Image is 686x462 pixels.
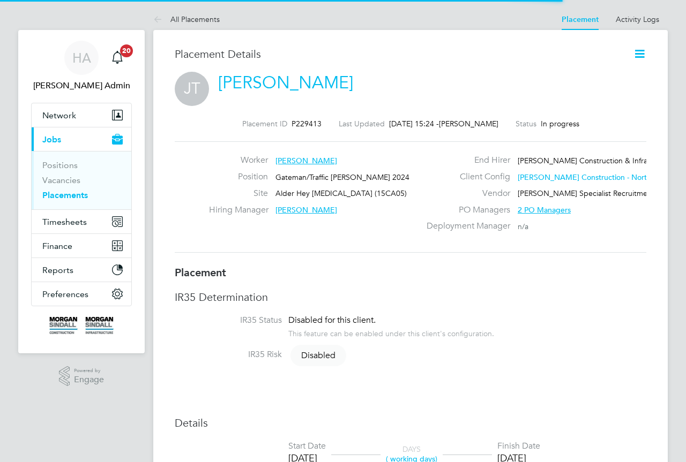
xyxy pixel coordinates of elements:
span: [PERSON_NAME] Construction & Infrast… [518,156,661,165]
button: Jobs [32,127,131,151]
a: Positions [42,160,78,170]
a: Vacancies [42,175,80,185]
h3: Placement Details [175,47,617,61]
a: All Placements [153,14,220,24]
label: PO Managers [420,205,510,216]
span: [PERSON_NAME] [275,156,337,165]
span: [DATE] 15:24 - [389,119,439,128]
span: Disabled for this client. [288,315,376,325]
span: [PERSON_NAME] Construction - North… [518,172,659,182]
span: Engage [74,375,104,384]
span: JT [175,72,209,106]
b: Placement [175,266,226,279]
a: Activity Logs [616,14,659,24]
label: Worker [209,155,268,166]
span: Finance [42,241,72,251]
button: Timesheets [32,210,131,233]
label: IR35 Risk [175,349,282,360]
a: [PERSON_NAME] [218,72,353,93]
div: Start Date [288,441,326,452]
a: Powered byEngage [59,366,105,387]
span: P229413 [292,119,322,128]
label: Last Updated [339,119,385,128]
h3: IR35 Determination [175,290,646,304]
span: Alder Hey [MEDICAL_DATA] (15CA05) [275,188,407,198]
span: Gateman/Traffic [PERSON_NAME] 2024 [275,172,409,182]
span: Network [42,110,76,120]
a: 20 [107,41,128,75]
h3: Details [175,416,646,430]
span: n/a [518,222,528,231]
button: Network [32,103,131,127]
label: Position [209,171,268,183]
label: Client Config [420,171,510,183]
a: HA[PERSON_NAME] Admin [31,41,132,92]
span: Disabled [290,345,346,366]
div: Finish Date [497,441,540,452]
div: This feature can be enabled under this client's configuration. [288,326,494,338]
span: Preferences [42,289,88,299]
span: Hays Admin [31,79,132,92]
button: Reports [32,258,131,282]
span: [PERSON_NAME] [439,119,498,128]
span: HA [72,51,91,65]
nav: Main navigation [18,30,145,353]
div: Jobs [32,151,131,209]
span: Powered by [74,366,104,375]
span: [PERSON_NAME] [275,205,337,215]
label: Status [516,119,536,128]
label: End Hirer [420,155,510,166]
span: In progress [541,119,579,128]
label: Deployment Manager [420,221,510,232]
span: 20 [120,44,133,57]
label: IR35 Status [175,315,282,326]
span: [PERSON_NAME] Specialist Recruitment Limited [518,188,682,198]
button: Preferences [32,282,131,306]
a: Placements [42,190,88,200]
label: Hiring Manager [209,205,268,216]
a: Go to home page [31,317,132,334]
span: 2 PO Managers [518,205,571,215]
span: Timesheets [42,217,87,227]
a: Placement [562,15,599,24]
span: Reports [42,265,73,275]
label: Vendor [420,188,510,199]
span: Jobs [42,134,61,145]
label: Site [209,188,268,199]
img: morgansindall-logo-retina.png [49,317,114,334]
button: Finance [32,234,131,257]
label: Placement ID [242,119,287,128]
